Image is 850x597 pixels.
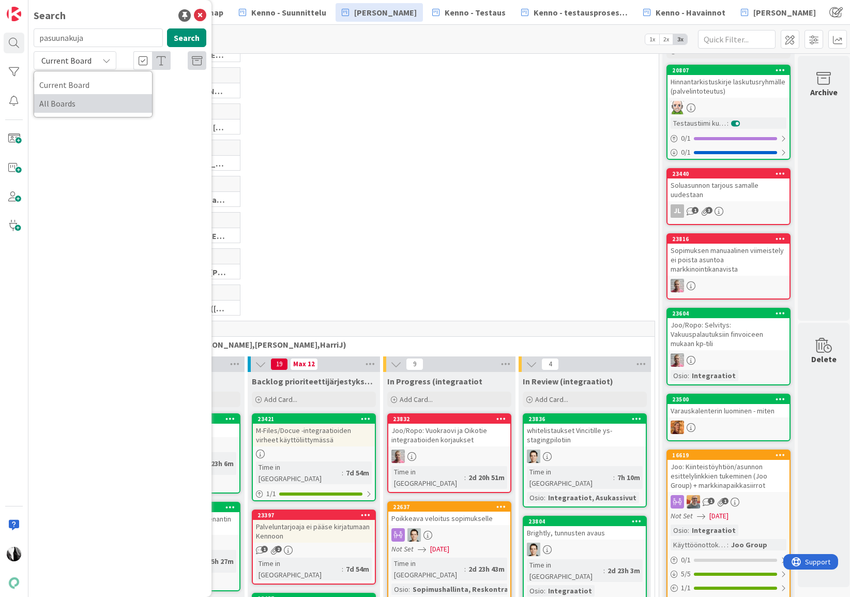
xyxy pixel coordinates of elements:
span: 2x [659,34,673,44]
div: Poikkeava veloitus sopimukselle [388,512,510,525]
div: 16619Joo: Kiinteistöyhtiön/asunnon esittelylinkkien tukeminen (Joo Group) + markkinapaikkasiirrot [667,451,790,492]
img: TT [407,528,421,542]
img: avatar [7,576,21,590]
span: : [727,539,728,550]
div: 23836 [528,415,646,423]
div: 7d 54m [343,467,372,479]
div: Integraatiot [689,370,738,381]
span: Kenno - Suunnittelu [251,6,326,19]
img: BN [687,495,700,509]
span: 1 / 1 [681,583,691,593]
div: 23421M-Files/Docue -integraatioiden virheet käyttöliittymässä [253,414,375,446]
div: TT [524,450,646,463]
span: 1x [645,34,659,44]
div: 22637 [393,503,510,511]
div: 22637Poikkeava veloitus sopimukselle [388,502,510,525]
div: Search [34,8,66,23]
span: 9 [406,358,423,370]
span: Add Card... [400,395,433,404]
div: Sopimushallinta, Reskontra [410,584,511,595]
span: : [544,492,545,503]
div: Joo Group [728,539,770,550]
a: Current Board [34,76,152,94]
input: Search for title... [34,28,163,47]
div: Time in [GEOGRAPHIC_DATA] [527,466,613,489]
div: 0/1 [667,554,790,566]
a: [PERSON_NAME] [735,3,822,22]
div: 2d 20h 51m [466,472,507,483]
div: Sopimuksen manuaalinen viimeistely ei poista asuntoa markkinointikanavista [667,244,790,276]
img: TL [671,421,684,434]
div: Varauskalenterin luominen - miten [667,404,790,417]
span: : [342,563,343,575]
div: 23604 [672,310,790,317]
div: 2d 23h 43m [466,563,507,575]
div: 23440 [672,170,790,177]
div: 23421 [253,414,375,424]
div: 23816 [667,234,790,244]
img: HJ [671,279,684,292]
div: Time in [GEOGRAPHIC_DATA] [256,461,342,484]
span: Integraatiot (Tapio,Santeri,Marko,HarriJ) [114,339,642,350]
div: 23421 [257,415,375,423]
div: BN [667,495,790,509]
div: 23440Soluasunnon tarjous samalle uudestaan [667,169,790,201]
div: 23836whitelistaukset Vincitille ys-stagingpilotiin [524,414,646,446]
div: 20807Hinnantarkistuskirje laskutusryhmälle (palvelintoteutus) [667,66,790,98]
span: : [464,472,466,483]
div: Integraatiot [689,525,738,536]
span: 5 / 5 [681,569,691,579]
div: HJ [388,450,510,463]
div: 23832 [393,415,510,423]
div: Time in [GEOGRAPHIC_DATA] [391,558,464,580]
div: Osio [671,525,688,536]
div: 23500Varauskalenterin luominen - miten [667,395,790,417]
span: 0 / 1 [681,147,691,158]
span: [PERSON_NAME] [753,6,816,19]
div: 1/1 [667,581,790,594]
div: Archive [810,86,838,98]
div: Palveluntarjoaja ei pääse kirjatumaan Kennoon [253,520,375,543]
span: : [727,117,728,129]
div: Delete [811,353,837,365]
div: 23440 [667,169,790,178]
i: Not Set [671,511,693,520]
div: 22637 [388,502,510,512]
span: Support [22,2,47,14]
div: 7d 54m [343,563,372,575]
div: 2d 23h 6m [199,458,236,469]
div: 7h 10m [615,472,643,483]
div: Testaustiimi kurkkaa [671,117,727,129]
div: HJ [667,353,790,367]
div: Joo/Ropo: Selvitys: Vakuuspalautuksiin finvoiceen mukaan kp-tili [667,318,790,350]
div: 2d 23h 3m [605,565,643,576]
span: : [688,370,689,381]
a: Kenno - Testaus [426,3,512,22]
div: Time in [GEOGRAPHIC_DATA] [391,466,464,489]
div: whitelistaukset Vincitille ys-stagingpilotiin [524,424,646,446]
span: Kenno - Testaus [445,6,506,19]
div: Osio [391,584,408,595]
img: TT [527,450,540,463]
div: Osio [671,370,688,381]
div: 23816Sopimuksen manuaalinen viimeistely ei poista asuntoa markkinointikanavista [667,234,790,276]
div: 3d 5h 27m [199,556,236,567]
img: AN [671,101,684,114]
span: Kenno - Havainnot [656,6,725,19]
div: 23832Joo/Ropo: Vuokraovi ja Oikotie integraatioiden korjaukset [388,414,510,446]
div: JL [671,204,684,218]
span: Add Card... [264,395,297,404]
span: 1 / 1 [266,488,276,499]
button: Search [167,28,206,47]
div: Integraatiot, Asukassivut [545,492,639,503]
div: 0/1 [667,146,790,159]
div: 16619 [667,451,790,460]
span: : [688,525,689,536]
span: Add Card... [535,395,568,404]
a: Kenno - Havainnot [637,3,732,22]
div: 23804Brightly, tunnusten avaus [524,517,646,540]
span: Backlog prioriteettijärjestyksessä (integraatiot) [252,376,376,386]
div: TT [524,543,646,556]
div: 23804 [524,517,646,526]
img: Visit kanbanzone.com [7,7,21,21]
